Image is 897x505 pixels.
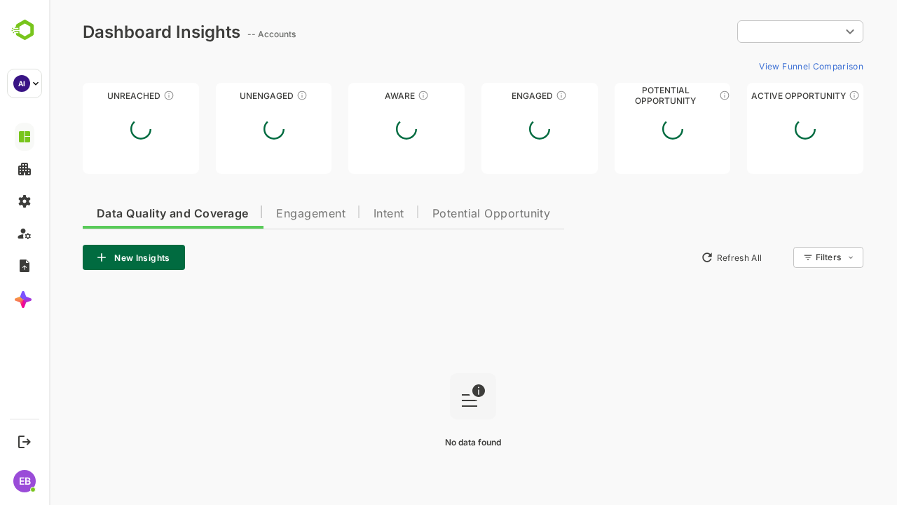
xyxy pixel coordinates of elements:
div: These accounts are MQAs and can be passed on to Inside Sales [670,90,681,101]
span: Data Quality and Coverage [48,208,199,220]
div: AI [13,75,30,92]
div: Filters [767,252,792,262]
div: Unreached [34,90,150,101]
div: Dashboard Insights [34,22,191,42]
span: Potential Opportunity [383,208,502,220]
div: These accounts have not been engaged with for a defined time period [114,90,125,101]
div: Unengaged [167,90,283,101]
div: EB [13,470,36,492]
div: Active Opportunity [698,90,814,101]
div: Engaged [432,90,549,101]
div: These accounts have not shown enough engagement and need nurturing [247,90,259,101]
ag: -- Accounts [198,29,251,39]
div: ​ [688,19,814,44]
button: View Funnel Comparison [704,55,814,77]
button: Logout [15,432,34,451]
div: Filters [765,245,814,270]
div: These accounts have just entered the buying cycle and need further nurturing [369,90,380,101]
span: No data found [396,437,452,447]
div: These accounts have open opportunities which might be at any of the Sales Stages [800,90,811,101]
span: Intent [324,208,355,220]
div: Aware [299,90,416,101]
div: Potential Opportunity [566,90,682,101]
button: New Insights [34,245,136,270]
span: Engagement [227,208,296,220]
img: BambooboxLogoMark.f1c84d78b4c51b1a7b5f700c9845e183.svg [7,17,43,43]
button: Refresh All [645,246,719,269]
div: These accounts are warm, further nurturing would qualify them to MQAs [507,90,518,101]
